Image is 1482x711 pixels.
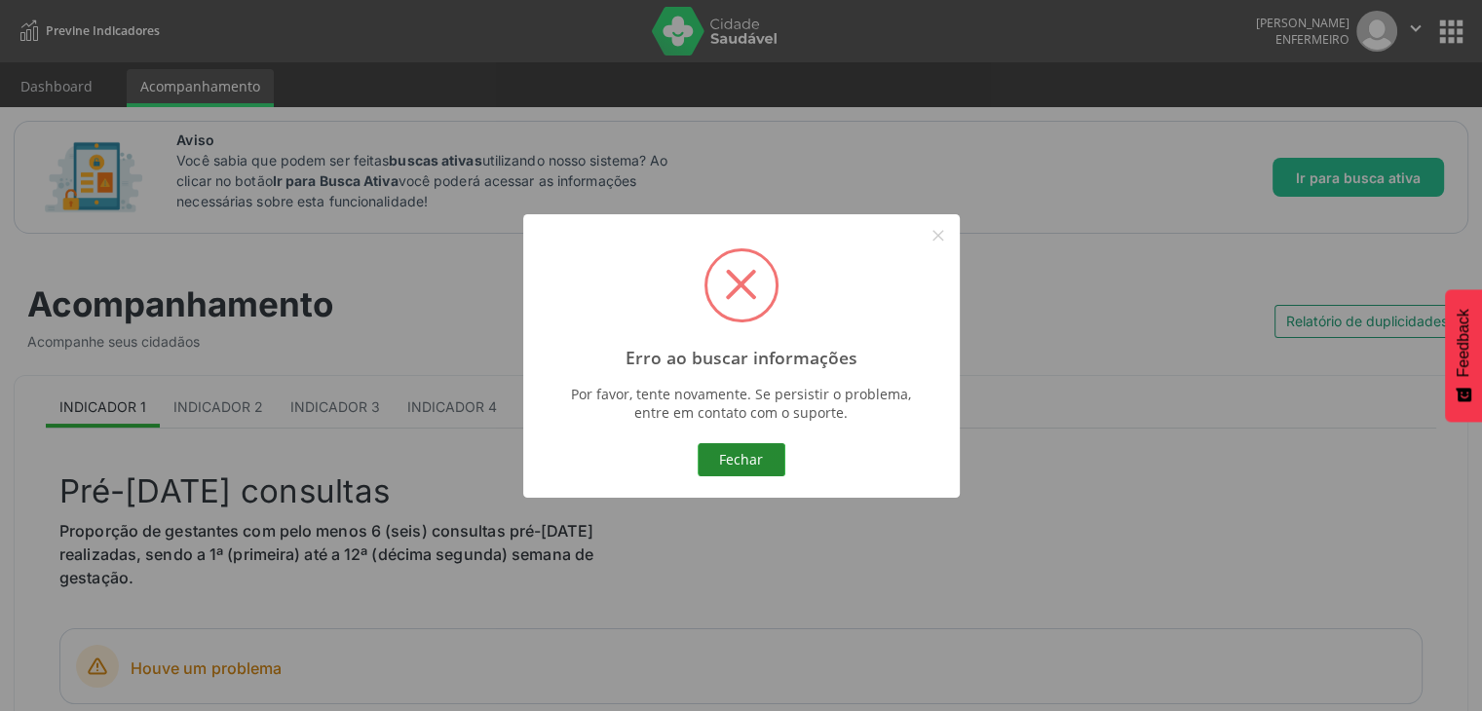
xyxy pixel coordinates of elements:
button: Feedback - Mostrar pesquisa [1445,289,1482,422]
button: Fechar [698,443,785,476]
div: Por favor, tente novamente. Se persistir o problema, entre em contato com o suporte. [561,385,920,422]
h2: Erro ao buscar informações [626,348,857,368]
span: Feedback [1455,309,1472,377]
button: Close this dialog [922,219,955,252]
